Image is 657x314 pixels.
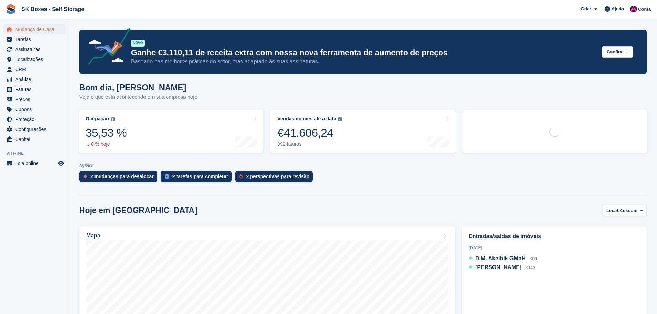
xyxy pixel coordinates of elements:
a: menu [3,124,65,134]
a: menu [3,74,65,84]
a: 2 mudanças para desalocar [79,171,161,186]
h2: Mapa [86,233,100,239]
div: 2 mudanças para desalocar [90,174,154,179]
div: 0 % hoje [86,141,127,147]
span: [PERSON_NAME] [475,264,521,270]
img: task-75834270c22a3079a89374b754ae025e5fb1db73e45f91037f5363f120a921f8.svg [165,174,169,179]
span: Configurações [15,124,57,134]
span: K09 [530,256,537,261]
span: Tarefas [15,34,57,44]
img: Joana Alegria [630,6,637,12]
span: K143 [526,265,535,270]
a: menu [3,159,65,168]
div: Vendas do mês até a data [277,116,336,122]
span: Criar [581,6,591,12]
span: Capital [15,134,57,144]
a: menu [3,104,65,114]
a: [PERSON_NAME] K143 [469,263,535,272]
h2: Entradas/saídas de imóveis [469,232,640,241]
p: AÇÕES [79,163,647,168]
button: Confira → [602,46,633,58]
span: Mudança de Casa [15,24,57,34]
span: Local: [606,207,619,214]
p: Ganhe €3.110,11 de receita extra com nossa nova ferramenta de aumento de preços [131,48,596,58]
div: NOVO [131,40,145,47]
span: Faturas [15,84,57,94]
span: Ajuda [611,6,624,12]
a: menu [3,114,65,124]
span: Análise [15,74,57,84]
img: icon-info-grey-7440780725fd019a000dd9b08b2336e03edf1995a4989e88bcd33f0948082b44.svg [111,117,115,121]
div: 392 faturas [277,141,342,147]
a: menu [3,44,65,54]
a: SK Boxes - Self Storage [19,3,87,15]
a: menu [3,94,65,104]
div: €41.606,24 [277,126,342,140]
p: Baseado nas melhores práticas do setor, mas adaptado às suas assinaturas. [131,58,596,65]
span: Preços [15,94,57,104]
img: stora-icon-8386f47178a22dfd0bd8f6a31ec36ba5ce8667c1dd55bd0f319d3a0aa187defe.svg [6,4,16,14]
img: price-adjustments-announcement-icon-8257ccfd72463d97f412b2fc003d46551f7dbcb40ab6d574587a9cd5c0d94... [82,28,131,67]
div: 2 perspectivas para revisão [246,174,310,179]
span: Cupons [15,104,57,114]
a: menu [3,24,65,34]
a: D.M. Akeibik GMbH K09 [469,254,537,263]
button: Local: Kokoom [603,205,647,216]
a: 2 perspectivas para revisão [235,171,317,186]
img: prospect-51fa495bee0391a8d652442698ab0144808aea92771e9ea1ae160a38d050c398.svg [239,174,243,179]
h1: Bom dia, [PERSON_NAME] [79,83,197,92]
img: icon-info-grey-7440780725fd019a000dd9b08b2336e03edf1995a4989e88bcd33f0948082b44.svg [338,117,342,121]
a: Loja de pré-visualização [57,159,65,168]
span: D.M. Akeibik GMbH [475,255,526,261]
a: menu [3,34,65,44]
a: menu [3,84,65,94]
a: menu [3,64,65,74]
a: Ocupação 35,53 % 0 % hoje [79,110,263,153]
span: Kokoom [619,207,637,214]
img: move_outs_to_deallocate_icon-f764333ba52eb49d3ac5e1228854f67142a1ed5810a6f6cc68b1a99e826820c5.svg [83,174,87,179]
p: Veja o que está acontecendo em sua empresa hoje [79,93,197,101]
a: menu [3,54,65,64]
a: 2 tarefas para completar [161,171,235,186]
span: Localizações [15,54,57,64]
a: Vendas do mês até a data €41.606,24 392 faturas [270,110,455,153]
div: Ocupação [86,116,109,122]
span: CRM [15,64,57,74]
div: 35,53 % [86,126,127,140]
span: Assinaturas [15,44,57,54]
span: Loja online [15,159,57,168]
div: [DATE] [469,245,640,251]
span: Proteção [15,114,57,124]
a: menu [3,134,65,144]
div: 2 tarefas para completar [172,174,228,179]
span: Conta [638,6,651,13]
span: Vitrine [6,150,69,157]
h2: Hoje em [GEOGRAPHIC_DATA] [79,206,197,215]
